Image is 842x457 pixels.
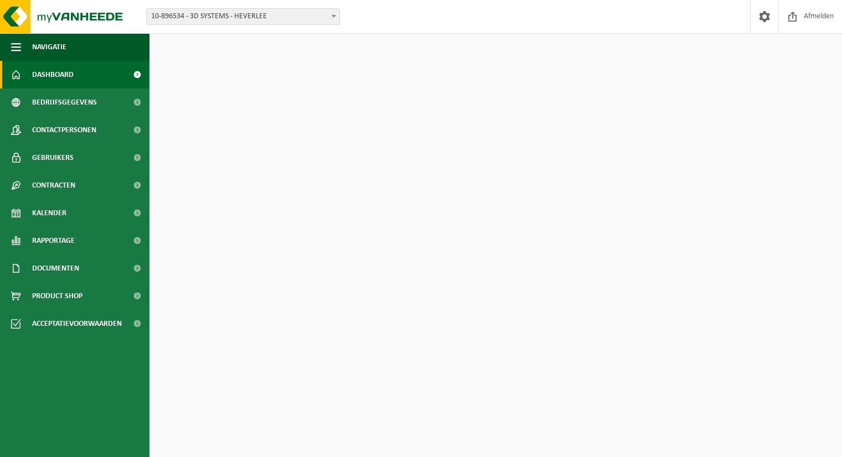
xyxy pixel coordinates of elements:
span: Documenten [32,255,79,282]
span: 10-896534 - 3D SYSTEMS - HEVERLEE [147,9,339,24]
span: Kalender [32,199,66,227]
span: Contactpersonen [32,116,96,144]
iframe: chat widget [6,433,185,457]
span: Rapportage [32,227,75,255]
span: Contracten [32,172,75,199]
span: 10-896534 - 3D SYSTEMS - HEVERLEE [146,8,340,25]
span: Dashboard [32,61,74,89]
span: Bedrijfsgegevens [32,89,97,116]
span: Product Shop [32,282,82,310]
span: Acceptatievoorwaarden [32,310,122,337]
span: Gebruikers [32,144,74,172]
span: Navigatie [32,33,66,61]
